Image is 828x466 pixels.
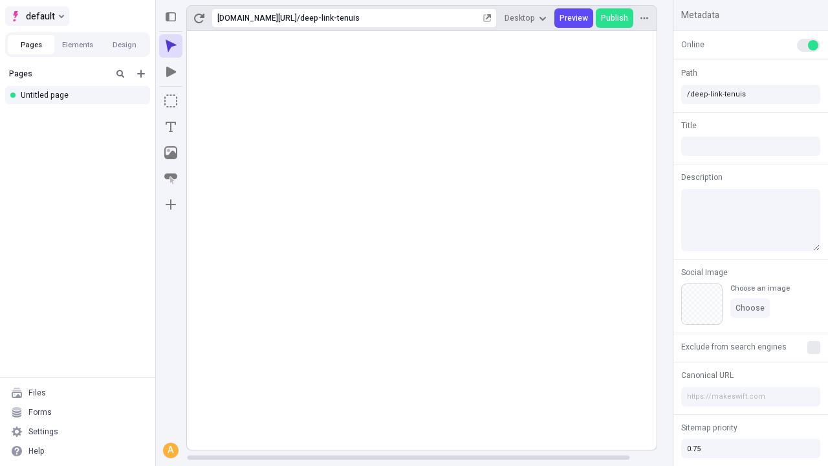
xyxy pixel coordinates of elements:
[159,89,182,113] button: Box
[560,13,588,23] span: Preview
[681,67,697,79] span: Path
[5,6,69,26] button: Select site
[681,387,820,406] input: https://makeswift.com
[681,39,704,50] span: Online
[681,267,728,278] span: Social Image
[499,8,552,28] button: Desktop
[28,388,46,398] div: Files
[681,422,737,434] span: Sitemap priority
[101,35,147,54] button: Design
[217,13,297,23] div: [URL][DOMAIN_NAME]
[159,115,182,139] button: Text
[28,446,45,456] div: Help
[735,303,765,313] span: Choose
[297,13,300,23] div: /
[159,141,182,164] button: Image
[681,370,734,381] span: Canonical URL
[9,69,107,79] div: Pages
[681,341,787,353] span: Exclude from search engines
[54,35,101,54] button: Elements
[159,167,182,190] button: Button
[21,90,140,100] div: Untitled page
[554,8,593,28] button: Preview
[28,427,58,437] div: Settings
[601,13,628,23] span: Publish
[730,298,770,318] button: Choose
[505,13,535,23] span: Desktop
[8,35,54,54] button: Pages
[26,8,55,24] span: default
[28,407,52,417] div: Forms
[681,172,723,183] span: Description
[300,13,481,23] div: deep-link-tenuis
[596,8,633,28] button: Publish
[730,283,790,293] div: Choose an image
[133,66,149,82] button: Add new
[681,120,697,131] span: Title
[164,444,177,457] div: A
